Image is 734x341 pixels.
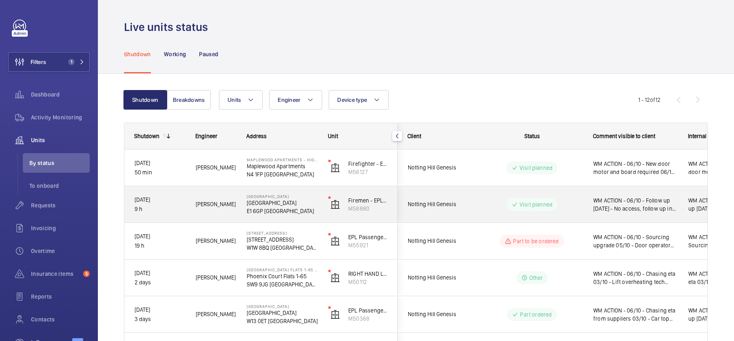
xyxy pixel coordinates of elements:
p: [DATE] [135,268,185,278]
span: Notting Hill Genesis [408,163,471,172]
div: Unit [328,133,388,139]
p: 3 days [135,315,185,324]
span: Units [228,97,241,103]
span: Engineer [278,97,301,103]
div: Shutdown [134,133,159,139]
span: Notting Hill Genesis [408,200,471,209]
p: EPL Passenger Lift [348,306,387,315]
p: W13 0ET [GEOGRAPHIC_DATA] [247,317,318,325]
button: Shutdown [123,90,167,110]
p: SW9 9JG [GEOGRAPHIC_DATA] [247,280,318,288]
span: [PERSON_NAME] [196,310,236,319]
p: Firefighter - EPL Passenger Lift No 3 [348,160,387,168]
p: [GEOGRAPHIC_DATA] Flats 1-65 - High Risk Building [247,267,318,272]
span: Insurance items [31,270,80,278]
p: [STREET_ADDRESS] [247,231,318,235]
span: Notting Hill Genesis [408,236,471,246]
span: Contacts [31,315,90,323]
span: WM ACTION - 06/10 - Chasing eta 03/10 - Lift overheating tech follow up required [593,270,678,286]
button: Device type [329,90,389,110]
h1: Live units status [124,20,213,35]
p: Other [529,274,543,282]
p: Paused [199,50,218,58]
p: 9 h [135,205,185,214]
span: 5 [83,271,90,277]
p: Part to be ordered [513,237,559,245]
div: Press SPACE to select this row. [124,150,398,186]
span: WM ACTION - 06/10 - Chasing eta from suppliers 03/10 - Car top board required, sourcing 03/10 - F... [593,306,678,323]
p: 19 h [135,241,185,251]
span: 1 [68,59,75,65]
span: [PERSON_NAME] [196,200,236,209]
span: WM ACTION - 06/10 - Sourcing upgrade 05/10 - Door operator failed [593,233,678,249]
p: E1 6GP [GEOGRAPHIC_DATA] [247,207,318,215]
span: Units [31,136,90,144]
span: [PERSON_NAME] [196,273,236,282]
span: To onboard [29,182,90,190]
p: [DATE] [135,195,185,205]
button: Filters1 [8,52,90,72]
span: Comment visible to client [593,133,655,139]
p: M55921 [348,241,387,249]
span: Requests [31,201,90,209]
span: Reports [31,293,90,301]
p: [DATE] [135,232,185,241]
p: Maplewood Apartments - High Risk Building [247,157,318,162]
p: Shutdown [124,50,151,58]
p: EPL Passenger Lift [348,233,387,241]
span: Invoicing [31,224,90,232]
span: Engineer [195,133,217,139]
p: [GEOGRAPHIC_DATA] [247,194,318,199]
p: N4 1FP [GEOGRAPHIC_DATA] [247,170,318,178]
p: M56127 [348,168,387,176]
p: Phoenix Court Flats 1-65 [247,272,318,280]
button: Units [219,90,263,110]
span: Status [524,133,540,139]
p: [DATE] [135,305,185,315]
div: Press SPACE to select this row. [124,186,398,223]
p: [GEOGRAPHIC_DATA] [247,199,318,207]
img: elevator.svg [330,273,340,283]
p: 50 min [135,168,185,177]
span: of [650,97,655,103]
p: Maplewood Apartments [247,162,318,170]
button: Breakdowns [167,90,211,110]
span: Notting Hill Genesis [408,273,471,282]
span: By status [29,159,90,167]
span: [PERSON_NAME] [196,236,236,246]
span: WM ACTION - 06/10 - Follow up [DATE] - No access, follow up in hours [593,196,678,213]
button: Engineer [269,90,322,110]
p: [GEOGRAPHIC_DATA] [247,304,318,309]
span: Overtime [31,247,90,255]
img: elevator.svg [330,310,340,319]
p: 2 days [135,278,185,287]
p: [STREET_ADDRESS] [247,235,318,244]
img: elevator.svg [330,236,340,246]
img: elevator.svg [330,200,340,209]
span: Activity Monitoring [31,113,90,121]
span: Internal comment [688,133,731,139]
span: Client [407,133,421,139]
p: Firemen - EPL Passenger Lift 2 RH [348,196,387,205]
p: Working [164,50,186,58]
p: Visit planned [520,164,553,172]
span: WM ACTION - 06/10 - New door motor and board required 06/10 - Doors will not re learn, new door m... [593,160,678,176]
span: Device type [337,97,367,103]
img: elevator.svg [330,163,340,173]
span: Filters [31,58,46,66]
p: M58880 [348,205,387,213]
span: Notting Hill Genesis [408,310,471,319]
span: Address [246,133,267,139]
span: Dashboard [31,90,90,99]
p: RIGHT HAND LIFT [348,270,387,278]
p: M50112 [348,278,387,286]
span: [PERSON_NAME] [196,163,236,172]
p: M50368 [348,315,387,323]
p: [DATE] [135,158,185,168]
span: 1 - 12 12 [638,97,661,103]
p: Visit planned [520,200,553,209]
p: W1W 8BQ [GEOGRAPHIC_DATA] [247,244,318,252]
p: Part ordered [520,310,552,319]
p: [GEOGRAPHIC_DATA] [247,309,318,317]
